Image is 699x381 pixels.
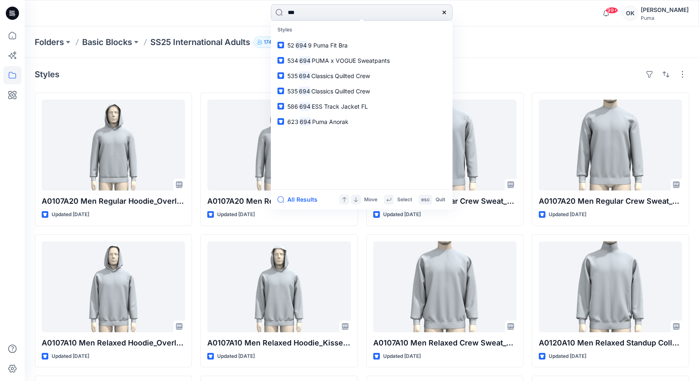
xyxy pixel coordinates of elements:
p: Updated [DATE] [549,210,586,219]
span: 535 [287,72,298,79]
span: 535 [287,88,298,95]
a: 586694ESS Track Jacket FL [272,99,451,114]
p: A0107A20 Men Regular Hoodie_Kissed_20240104 [207,195,351,207]
p: Styles [272,22,451,38]
a: 535694Classics Quilted Crew [272,83,451,99]
a: A0107A10 Men Relaxed Hoodie_Overlap_20240103 [42,241,185,332]
a: 534694PUMA x VOGUE Sweatpants [272,53,451,68]
div: [PERSON_NAME] [641,5,689,15]
a: Folders [35,36,64,48]
a: A0107A20 Men Regular Crew Sweat_20240104 [539,100,682,190]
p: 174 [264,38,272,47]
p: Quit [436,195,445,204]
a: 623694Puma Anorak [272,114,451,129]
span: Classics Quilted Crew [311,72,370,79]
mark: 694 [298,56,312,65]
span: 9 Puma Fit Bra [308,42,348,49]
span: 99+ [606,7,618,14]
button: All Results [277,195,323,205]
p: A0120A10 Men Relaxed Standup Collar Jacket_20240108 [539,337,682,349]
div: Puma [641,15,689,21]
span: 534 [287,57,298,64]
a: A0107A10 Men Relaxed Hoodie_Kissed_20240103 [207,241,351,332]
a: 535694Classics Quilted Crew [272,68,451,83]
p: A0107A10 Men Relaxed Hoodie_Kissed_20240103 [207,337,351,349]
mark: 694 [299,117,312,126]
span: 586 [287,103,298,110]
a: Basic Blocks [82,36,132,48]
span: 52 [287,42,294,49]
span: ESS Track Jacket FL [312,103,368,110]
p: Updated [DATE] [549,352,586,361]
p: A0107A20 Men Regular Hoodie_Overlap_20240104 [42,195,185,207]
p: Updated [DATE] [217,352,255,361]
p: Updated [DATE] [52,210,89,219]
button: 174 [254,36,282,48]
mark: 694 [294,40,308,50]
p: esc [421,195,430,204]
p: Updated [DATE] [383,210,421,219]
a: A0120A10 Men Relaxed Standup Collar Jacket_20240108 [539,241,682,332]
a: A0107A20 Men Regular Hoodie_Overlap_20240104 [42,100,185,190]
p: Updated [DATE] [383,352,421,361]
h4: Styles [35,69,59,79]
mark: 694 [298,86,311,96]
p: Updated [DATE] [52,352,89,361]
p: A0107A20 Men Regular Crew Sweat_20240104 [539,195,682,207]
p: A0107A10 Men Relaxed Crew Sweat_20230103 [373,337,517,349]
mark: 694 [298,71,311,81]
p: Updated [DATE] [217,210,255,219]
span: 623 [287,118,299,125]
span: Puma Anorak [312,118,348,125]
mark: 694 [298,102,312,111]
p: Select [397,195,412,204]
a: A0107A10 Men Relaxed Crew Sweat_20230103 [373,241,517,332]
a: 526949 Puma Fit Bra [272,38,451,53]
span: Classics Quilted Crew [311,88,370,95]
span: PUMA x VOGUE Sweatpants [312,57,390,64]
p: A0107A10 Men Relaxed Hoodie_Overlap_20240103 [42,337,185,349]
a: A0107A20 Men Regular Hoodie_Kissed_20240104 [207,100,351,190]
div: OK [623,6,637,21]
p: Move [364,195,377,204]
p: SS25 International Adults [150,36,250,48]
